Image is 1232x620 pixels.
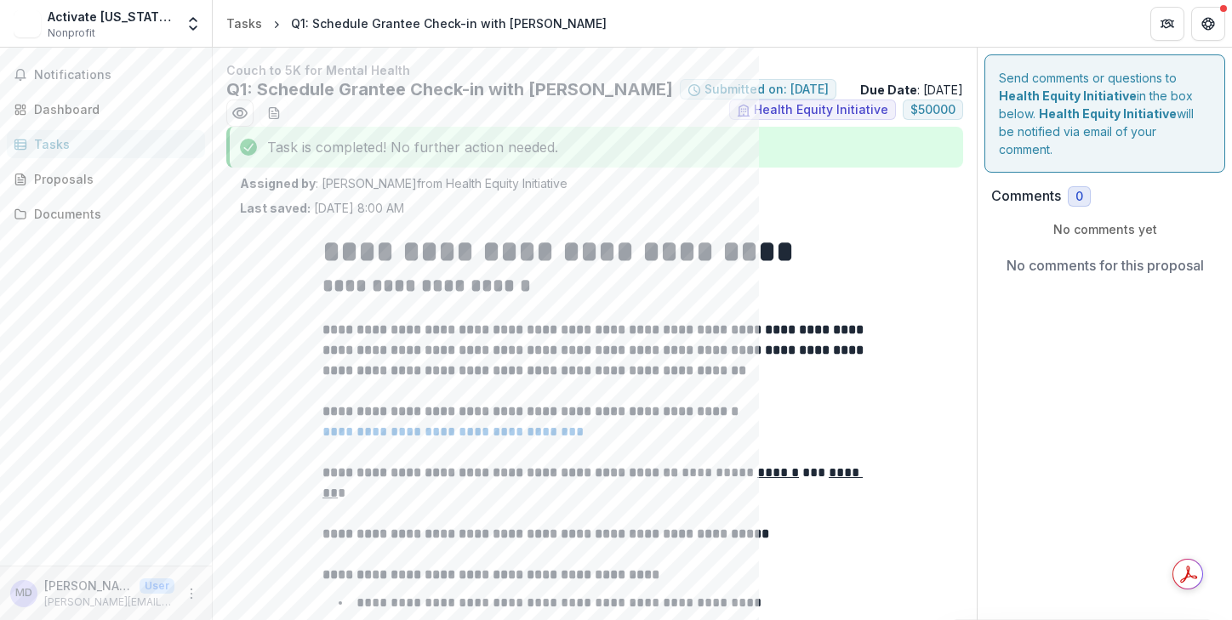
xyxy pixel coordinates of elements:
img: Activate Oklahoma Incorporated [14,10,41,37]
strong: Due Date [860,82,917,97]
div: Proposals [34,170,191,188]
strong: Last saved: [240,201,311,215]
span: 0 [1075,190,1083,204]
h2: Q1: Schedule Grantee Check-in with [PERSON_NAME] [226,79,673,100]
button: Preview 4f5c9cfc-c0f1-4b28-b6f1-aa98ad22c4f6.pdf [226,100,254,127]
strong: Health Equity Initiative [1039,106,1177,121]
p: Couch to 5K for Mental Health [226,61,963,79]
a: Documents [7,200,205,228]
h2: Comments [991,188,1061,204]
div: Send comments or questions to in the box below. will be notified via email of your comment. [984,54,1225,173]
div: Task is completed! No further action needed. [226,127,963,168]
a: Tasks [7,130,205,158]
button: Open entity switcher [181,7,205,41]
div: Dashboard [34,100,191,118]
p: [DATE] 8:00 AM [240,199,404,217]
a: Proposals [7,165,205,193]
span: Health Equity Initiative [754,103,888,117]
p: No comments for this proposal [1007,255,1204,276]
button: Partners [1150,7,1184,41]
span: Nonprofit [48,26,95,41]
button: More [181,583,202,604]
strong: Assigned by [240,176,316,191]
nav: breadcrumb [220,11,613,36]
p: [PERSON_NAME] [44,577,133,594]
p: [PERSON_NAME][EMAIL_ADDRESS][DOMAIN_NAME] [44,594,174,610]
div: Documents [34,205,191,223]
p: : [DATE] [860,81,963,99]
span: Submitted on: [DATE] [704,82,829,97]
a: Dashboard [7,95,205,123]
span: $ 50000 [910,103,955,117]
p: User [140,578,174,594]
button: Notifications [7,61,205,88]
button: Get Help [1191,7,1225,41]
div: Q1: Schedule Grantee Check-in with [PERSON_NAME] [291,14,607,32]
div: Tasks [34,135,191,153]
div: Tasks [226,14,262,32]
div: Mitch Drummond [15,588,32,599]
a: Tasks [220,11,269,36]
span: Notifications [34,68,198,82]
button: download-word-button [260,100,288,127]
p: : [PERSON_NAME] from Health Equity Initiative [240,174,950,192]
div: Activate [US_STATE] Incorporated [48,8,174,26]
strong: Health Equity Initiative [999,88,1137,103]
p: No comments yet [991,220,1218,238]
